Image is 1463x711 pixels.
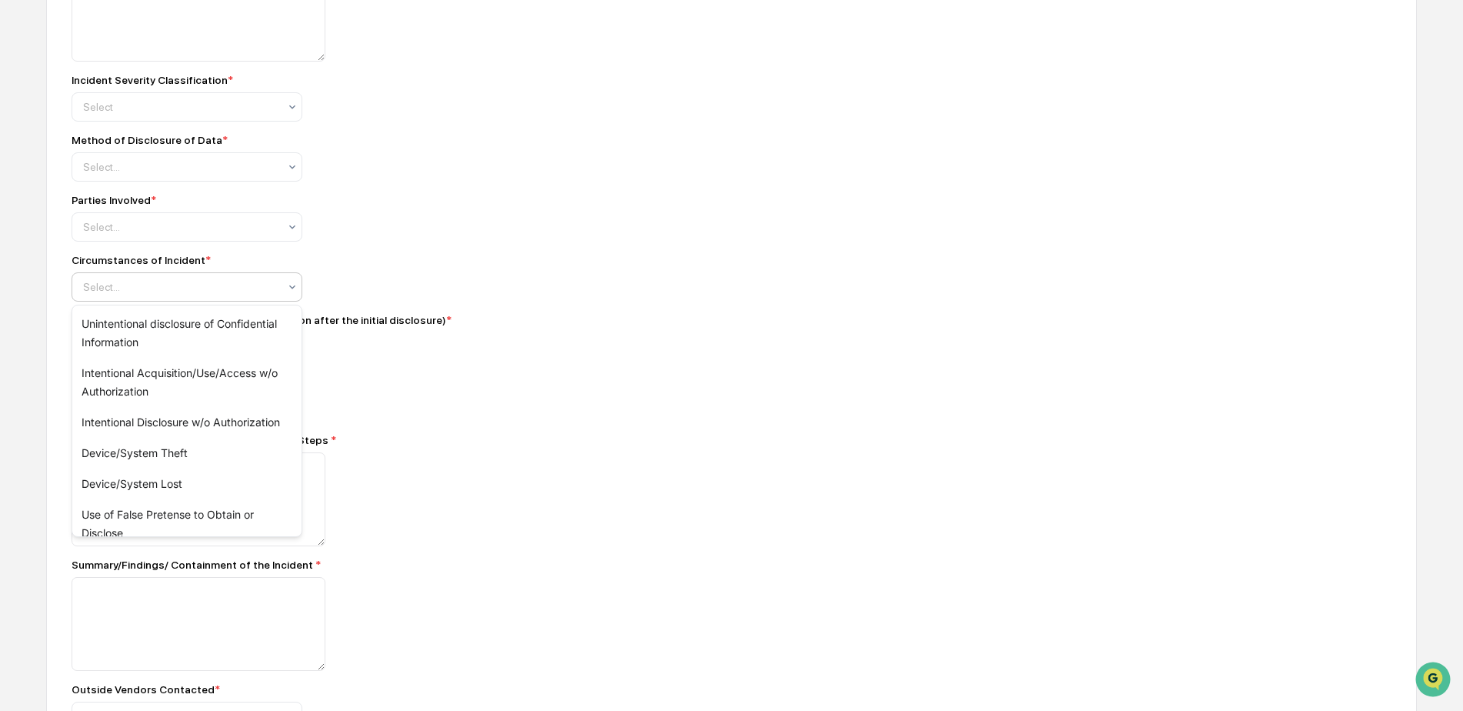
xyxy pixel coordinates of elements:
[72,438,302,469] div: Device/System Theft
[72,683,220,696] div: Outside Vendors Contacted
[40,12,58,31] img: Go home
[72,499,302,549] div: Use of False Pretense to Obtain or Disclose
[1414,660,1455,702] iframe: Open customer support
[72,559,610,571] div: Summary/Findings/ Containment of the Incident
[72,74,233,86] div: Incident Severity Classification
[100,35,272,128] div: I added a cyber security incident form to our Greenboard. Is there a way to delete "Preclearance ...
[72,309,302,358] div: Unintentional disclosure of Confidential Information
[72,407,302,438] div: Intentional Disclosure w/o Authorization
[15,12,34,31] button: back
[72,254,211,266] div: Circumstances of Incident
[72,358,302,407] div: Intentional Acquisition/Use/Access w/o Authorization
[15,139,280,369] img: Incident report 2025-08-20 113734.png
[72,434,610,446] div: Timeline of Data Security Incident Response Steps
[72,469,302,499] div: Device/System Lost
[15,139,280,369] button: Preview image: Preview
[72,134,228,146] div: Method of Disclosure of Data
[72,194,156,206] div: Parties Involved
[57,407,258,462] p: Yes! We will have to do this on our side, but we will get this taken care of.
[266,474,285,492] button: Send
[236,369,280,381] span: 11:44 AM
